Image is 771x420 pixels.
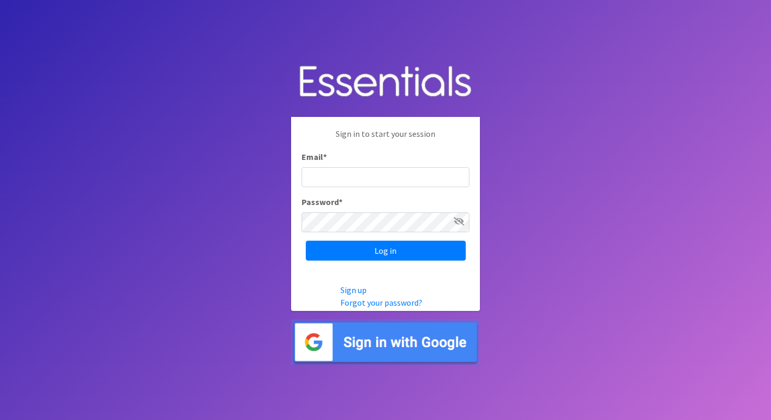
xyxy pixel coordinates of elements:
[339,197,342,207] abbr: required
[302,150,327,163] label: Email
[340,297,422,308] a: Forgot your password?
[302,127,469,150] p: Sign in to start your session
[306,241,466,261] input: Log in
[291,319,480,365] img: Sign in with Google
[302,196,342,208] label: Password
[291,55,480,109] img: Human Essentials
[340,285,367,295] a: Sign up
[323,152,327,162] abbr: required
